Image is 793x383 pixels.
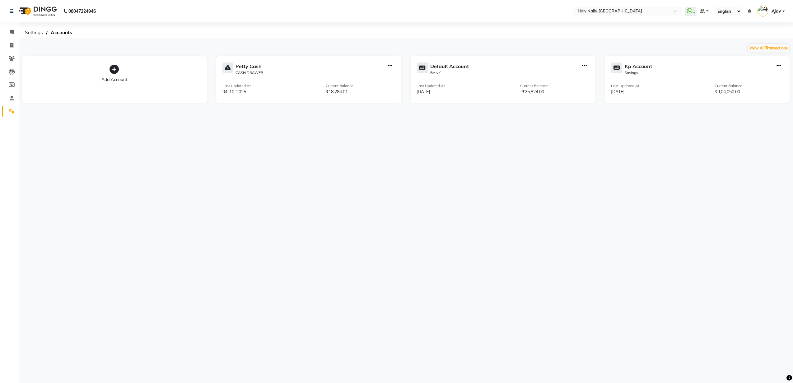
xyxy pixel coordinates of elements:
[28,76,201,83] div: Add Account
[625,62,652,70] div: Kp Account
[431,70,469,76] div: BANK
[417,89,445,95] div: [DATE]
[48,27,75,38] span: Accounts
[22,27,46,38] span: Settings
[611,83,639,89] div: Last Updated At
[611,89,639,95] div: [DATE]
[715,83,784,89] div: Current Balance
[236,70,263,76] div: CASH DRAWER
[748,44,789,53] button: View All Transactions
[520,83,589,89] div: Current Balance
[758,6,768,16] img: Ajay
[431,62,469,70] div: Default Account
[772,8,781,15] span: Ajay
[236,62,263,70] div: Petty Cash
[222,83,251,89] div: Last Updated At
[68,2,96,20] b: 08047224946
[326,83,395,89] div: Current Balance
[326,89,395,95] div: ₹18,284.01
[417,83,445,89] div: Last Updated At
[222,89,251,95] div: 04-10-2025
[520,89,589,95] div: -₹25,824.00
[16,2,58,20] img: logo
[625,70,652,76] div: Savings
[715,89,784,95] div: ₹9,04,050.00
